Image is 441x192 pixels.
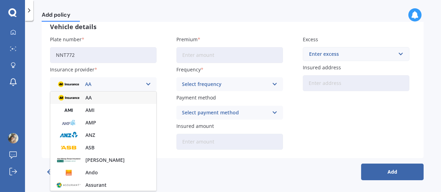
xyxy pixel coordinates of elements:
[176,47,283,63] input: Enter amount
[176,134,283,150] input: Enter amount
[56,180,82,190] img: Assurant.png
[303,75,409,91] input: Enter address
[303,36,318,43] span: Excess
[85,170,98,175] span: Ando
[56,79,81,89] img: AA.webp
[42,164,104,180] button: Back
[85,95,92,100] span: AA
[309,50,395,58] div: Enter excess
[56,143,82,152] img: ASB.png
[56,168,82,177] img: Ando.png
[56,130,82,140] img: ANZ.png
[85,158,125,163] span: [PERSON_NAME]
[303,64,341,71] span: Insured address
[85,145,94,150] span: ASB
[56,80,142,88] div: AA
[176,95,216,101] span: Payment method
[176,66,201,73] span: Frequency
[361,164,424,180] button: Add
[50,47,157,63] input: Enter plate number
[56,105,82,115] img: AMI-text-1.webp
[182,80,268,88] div: Select frequency
[56,93,82,103] img: AA.webp
[8,133,18,143] img: ACg8ocKZIMpCZheA5RnnG0qCYIje7PzSgyvf3d-yzAE-ETFF8-rwIuc8=s96-c
[42,11,80,21] span: Add policy
[85,183,107,187] span: Assurant
[50,23,415,31] h3: Vehicle details
[176,36,198,43] span: Premium
[176,123,214,129] span: Insured amount
[85,133,95,138] span: ANZ
[85,108,94,113] span: AMI
[85,120,96,125] span: AMP
[50,36,82,43] span: Plate number
[56,118,82,128] img: AMP.webp
[50,66,94,73] span: Insurance provider
[56,155,82,165] img: AIOI.png
[182,109,268,116] div: Select payment method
